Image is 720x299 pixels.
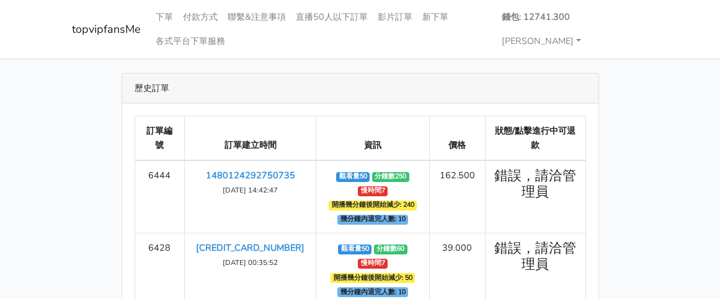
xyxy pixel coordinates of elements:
a: 聯繫&注意事項 [223,5,291,29]
span: 慢時間7 [358,259,388,269]
div: 歷史訂單 [122,74,598,103]
strong: 錢包: 12741.300 [502,11,570,23]
td: 6444 [135,160,185,233]
a: [CREDIT_CARD_NUMBER] [196,241,304,254]
a: 各式平台下單服務 [151,29,230,53]
a: topvipfansMe [72,17,141,41]
span: 幾分鐘內退完人數: 10 [337,287,408,297]
span: 觀看量50 [338,245,371,254]
th: 訂單建立時間 [185,116,316,161]
a: 影片訂單 [373,5,417,29]
a: [PERSON_NAME] [497,29,586,53]
a: 1480124292750735 [206,169,295,181]
a: 付款方式 [178,5,223,29]
span: 開播幾分鐘後開始減少: 50 [331,273,415,283]
span: 幾分鐘內退完人數: 10 [337,215,408,225]
h4: 錯誤，請洽管理員 [493,241,578,273]
a: 錢包: 12741.300 [497,5,575,29]
th: 狀態/點擊進行中可退款 [486,116,586,161]
th: 資訊 [316,116,430,161]
a: 新下單 [417,5,453,29]
span: 觀看量50 [336,172,370,182]
th: 價格 [429,116,485,161]
td: 162.500 [429,160,485,233]
h4: 錯誤，請洽管理員 [493,168,578,201]
span: 開播幾分鐘後開始減少: 240 [329,201,417,210]
span: 分鐘數250 [372,172,409,182]
small: [DATE] 00:35:52 [223,258,278,267]
a: 下單 [151,5,178,29]
th: 訂單編號 [135,116,185,161]
small: [DATE] 14:42:47 [223,185,278,195]
span: 分鐘數60 [374,245,407,254]
span: 慢時間7 [358,186,388,196]
a: 直播50人以下訂單 [291,5,373,29]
